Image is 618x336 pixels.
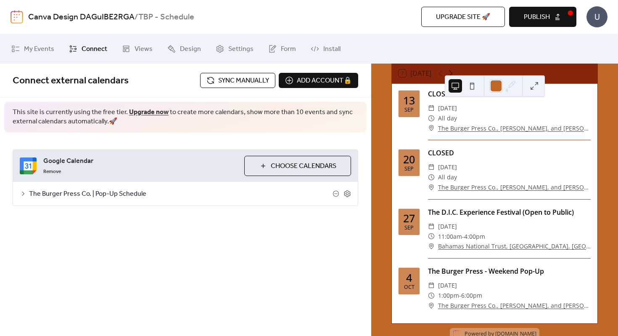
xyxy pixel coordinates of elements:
span: Connect [82,44,107,54]
span: - [459,291,461,301]
div: ​ [428,162,435,172]
a: Design [161,37,207,60]
div: Sep [404,107,414,113]
span: [DATE] [438,103,457,113]
div: 4 [406,272,412,283]
span: 6:00pm [461,291,482,301]
a: My Events [5,37,61,60]
button: Publish [509,7,576,27]
a: Canva Design DAGuIBE2RGA [28,9,135,25]
div: ​ [428,172,435,182]
span: [DATE] [438,162,457,172]
a: Views [116,37,159,60]
div: 13 [403,95,415,106]
a: Bahamas National Trust, [GEOGRAPHIC_DATA], [GEOGRAPHIC_DATA], [GEOGRAPHIC_DATA] [438,241,591,251]
div: ​ [428,291,435,301]
span: All day [438,113,457,123]
div: The Burger Press - Weekend Pop-Up [428,266,591,276]
div: ​ [428,113,435,123]
a: Connect [63,37,114,60]
div: ​ [428,232,435,242]
button: Choose Calendars [244,156,351,176]
a: Settings [209,37,260,60]
span: - [462,232,464,242]
div: ​ [428,221,435,232]
span: Views [135,44,153,54]
button: Sync manually [200,73,275,88]
div: ​ [428,123,435,133]
div: ​ [428,280,435,291]
div: CLOSED [428,89,591,99]
span: 11:00am [438,232,462,242]
span: Google Calendar [43,156,238,166]
div: 27 [403,213,415,224]
span: Remove [43,168,61,175]
div: Sep [404,225,414,231]
span: Choose Calendars [271,161,336,171]
div: ​ [428,182,435,192]
span: Form [281,44,296,54]
b: / [135,9,138,25]
span: Design [180,44,201,54]
span: 4:00pm [464,232,485,242]
div: ​ [428,103,435,113]
a: Install [304,37,347,60]
span: This site is currently using the free tier. to create more calendars, show more than 10 events an... [13,108,358,127]
img: logo [11,10,23,24]
span: Install [323,44,341,54]
div: 20 [403,154,415,165]
span: Connect external calendars [13,72,129,90]
div: The D.I.C. Experience Festival (Open to Public) [428,207,591,217]
span: The Burger Press Co. | Pop-Up Schedule [29,189,333,199]
span: Publish [524,12,550,22]
a: Form [262,37,302,60]
span: Sync manually [218,76,269,86]
div: U [586,6,607,27]
div: Sep [404,166,414,172]
div: ​ [428,241,435,251]
b: TBP - Schedule [138,9,194,25]
div: CLOSED [428,148,591,158]
div: Oct [404,285,415,290]
span: Settings [228,44,254,54]
img: google [20,157,37,174]
span: 1:00pm [438,291,459,301]
a: The Burger Press Co., [PERSON_NAME], and [PERSON_NAME] St, [GEOGRAPHIC_DATA], [GEOGRAPHIC_DATA] [438,301,591,311]
a: The Burger Press Co., [PERSON_NAME], and [PERSON_NAME] St, [GEOGRAPHIC_DATA], [GEOGRAPHIC_DATA] [438,123,591,133]
a: The Burger Press Co., [PERSON_NAME], and [PERSON_NAME] St, [GEOGRAPHIC_DATA], [GEOGRAPHIC_DATA] [438,182,591,192]
span: All day [438,172,457,182]
span: My Events [24,44,54,54]
span: [DATE] [438,280,457,291]
span: Upgrade site 🚀 [436,12,490,22]
a: Upgrade now [129,106,169,119]
div: ​ [428,301,435,311]
span: [DATE] [438,221,457,232]
button: Upgrade site 🚀 [421,7,505,27]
